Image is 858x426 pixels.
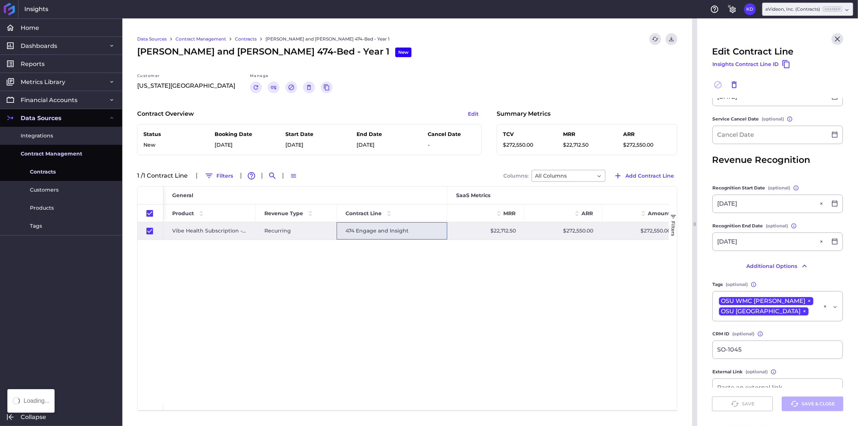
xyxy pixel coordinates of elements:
span: Tags [30,222,42,230]
a: Contract Management [176,36,226,42]
p: $22,712.50 [563,141,611,149]
button: Renew [250,81,262,93]
p: Summary Metrics [497,109,550,118]
div: New [395,48,411,57]
input: Cancel Date [713,126,827,144]
p: $272,550.00 [623,141,671,149]
div: eVideon, Inc. (Contracts) [765,6,842,13]
span: OSU [GEOGRAPHIC_DATA] [721,307,800,315]
div: Dropdown select [712,291,843,321]
span: ARR [581,210,593,217]
span: Contract Management [21,150,82,158]
div: 474 Engage and Insight [337,222,447,240]
span: SaaS Metrics [456,192,490,199]
span: Amount [648,210,670,217]
div: Manage [250,73,333,81]
button: Additional Options [712,260,843,272]
div: × [823,302,827,311]
input: Paste CRM identifier [713,341,843,359]
span: Integrations [21,132,53,140]
ins: Member [823,7,842,11]
button: Close [818,195,827,213]
span: Recognition Start Date [712,184,765,192]
button: Close [818,233,827,251]
div: Press SPACE to deselect this row. [138,222,163,240]
span: Columns: [503,173,528,178]
p: - [428,141,476,149]
span: (optional) [726,281,748,288]
span: Customers [30,186,59,194]
button: Edit [465,108,482,120]
span: (optional) [766,222,788,230]
input: Paste an external link [713,379,843,397]
p: End Date [357,130,404,138]
button: Delete [728,79,740,91]
span: Vibe Health Subscription - Recurring [172,223,247,239]
div: $272,550.00 [525,222,602,240]
p: [US_STATE][GEOGRAPHIC_DATA] [137,81,235,90]
p: TCV [503,130,551,138]
a: Contracts [235,36,257,42]
span: Add Contract Line [625,172,674,180]
div: Customer [137,73,235,81]
span: Contract Line [345,210,382,217]
span: (optional) [762,115,784,123]
p: Start Date [286,130,334,138]
input: Select Date [713,233,827,251]
button: Link [268,81,279,93]
span: × [805,297,813,305]
p: [DATE] [286,141,334,149]
p: Cancel Date [428,130,476,138]
p: Contract Overview [137,109,194,118]
span: Metrics Library [21,78,65,86]
button: Cancel [285,81,297,93]
p: MRR [563,130,611,138]
button: Download [666,33,677,45]
span: OSU WMC [PERSON_NAME] [721,297,805,305]
span: Filters [670,221,676,236]
span: MRR [503,210,515,217]
input: Select Date [713,195,827,213]
button: Help [709,3,720,15]
span: Financial Accounts [21,96,77,104]
p: [DATE] [357,141,404,149]
button: Search by [267,170,278,182]
button: Close [831,33,843,45]
span: Insights Contract Line ID [712,60,779,68]
div: $272,550.00 [602,222,680,240]
div: 1 / 1 Contract Line [137,173,192,179]
span: Reports [21,60,45,68]
button: Filters [201,170,236,182]
span: Service Cancel Date [712,115,759,123]
span: All Columns [535,171,567,180]
a: [PERSON_NAME] and [PERSON_NAME] 474-Bed - Year 1 [265,36,389,42]
div: Recurring [256,222,337,240]
p: ARR [623,130,671,138]
span: Revenue Type [264,210,303,217]
p: Status [143,130,191,138]
button: General Settings [726,3,738,15]
div: Dropdown select [532,170,605,182]
span: Recognition End Date [712,222,763,230]
div: $22,712.50 [447,222,525,240]
div: Dropdown select [762,3,853,16]
button: Insights Contract Line ID [712,58,791,70]
span: (optional) [732,330,754,338]
span: × [800,307,809,315]
span: CRM ID [712,330,729,338]
button: Delete [303,81,315,93]
button: User Menu [744,3,756,15]
span: Product [172,210,194,217]
span: General [172,192,193,199]
span: Dashboards [21,42,57,50]
button: Refresh [649,33,661,45]
span: Tags [712,281,723,288]
span: Revenue Recognition [712,153,810,167]
p: [DATE] [215,141,263,149]
span: Data Sources [21,114,62,122]
p: Booking Date [215,130,263,138]
div: Loading... [24,398,49,404]
p: New [143,141,191,149]
span: Products [30,204,54,212]
span: External Link [712,368,743,376]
